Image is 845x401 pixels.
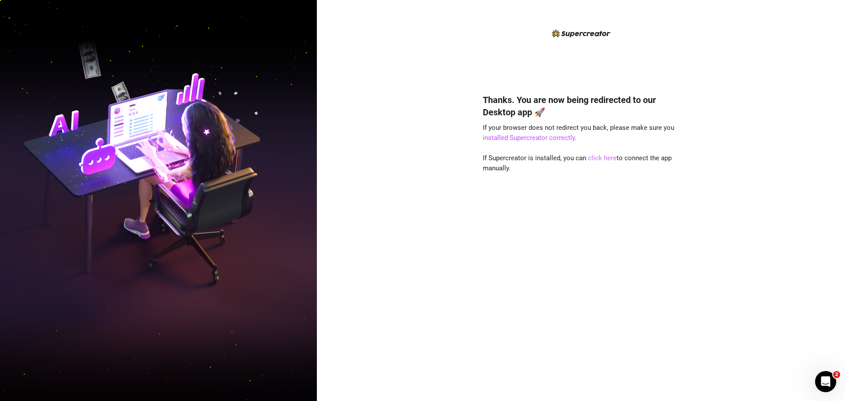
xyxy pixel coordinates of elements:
iframe: Intercom live chat [815,371,836,392]
span: If Supercreator is installed, you can to connect the app manually. [483,154,672,173]
a: installed Supercreator correctly [483,134,575,142]
span: 2 [833,371,840,378]
img: logo-BBDzfeDw.svg [552,29,610,37]
h4: Thanks. You are now being redirected to our Desktop app 🚀 [483,94,679,118]
a: click here [588,154,617,162]
span: If your browser does not redirect you back, please make sure you . [483,124,674,142]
